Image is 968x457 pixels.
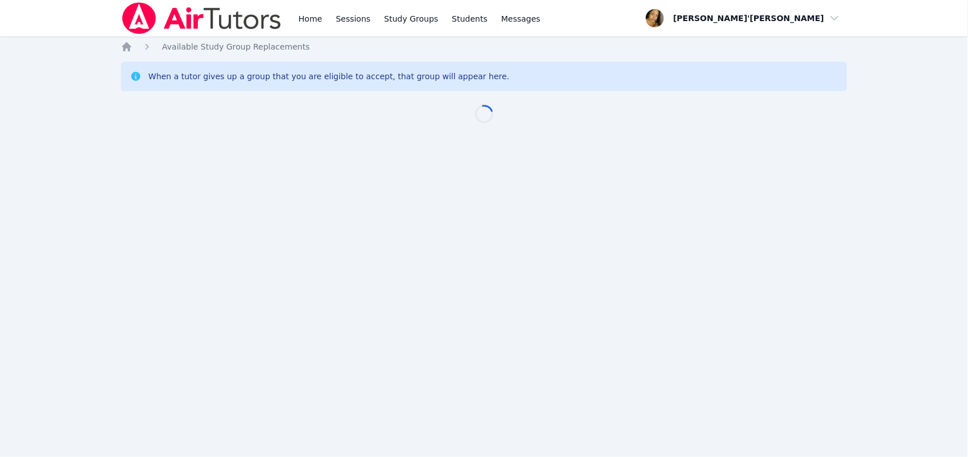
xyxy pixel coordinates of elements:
div: When a tutor gives up a group that you are eligible to accept, that group will appear here. [148,71,509,82]
nav: Breadcrumb [121,41,847,52]
img: Air Tutors [121,2,282,34]
span: Available Study Group Replacements [162,42,310,51]
span: Messages [501,13,541,25]
a: Available Study Group Replacements [162,41,310,52]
